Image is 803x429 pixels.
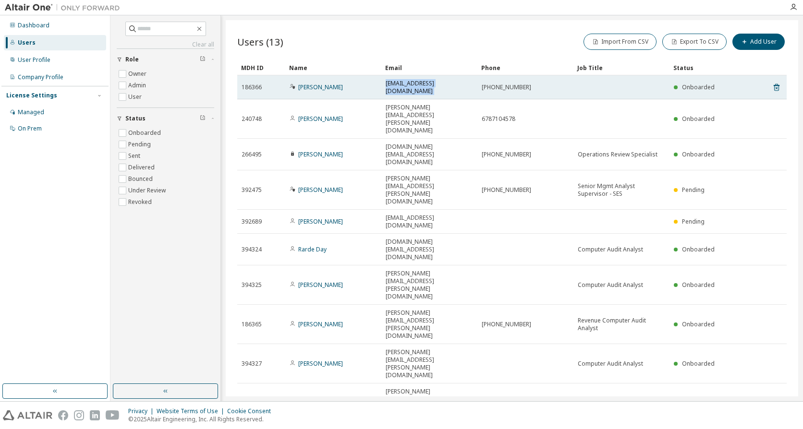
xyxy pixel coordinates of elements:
[298,359,343,368] a: [PERSON_NAME]
[298,150,343,158] a: [PERSON_NAME]
[117,108,214,129] button: Status
[578,151,657,158] span: Operations Review Specialist
[578,281,643,289] span: Computer Audit Analyst
[578,246,643,253] span: Computer Audit Analyst
[386,80,473,95] span: [EMAIL_ADDRESS][DOMAIN_NAME]
[117,49,214,70] button: Role
[128,185,168,196] label: Under Review
[18,125,42,132] div: On Prem
[386,175,473,205] span: [PERSON_NAME][EMAIL_ADDRESS][PERSON_NAME][DOMAIN_NAME]
[128,80,148,91] label: Admin
[673,60,737,75] div: Status
[386,104,473,134] span: [PERSON_NAME][EMAIL_ADDRESS][PERSON_NAME][DOMAIN_NAME]
[128,162,157,173] label: Delivered
[128,139,153,150] label: Pending
[128,150,142,162] label: Sent
[386,143,473,166] span: [DOMAIN_NAME][EMAIL_ADDRESS][DOMAIN_NAME]
[242,83,262,91] span: 186366
[18,56,50,64] div: User Profile
[117,41,214,48] a: Clear all
[682,217,705,226] span: Pending
[386,309,473,340] span: [PERSON_NAME][EMAIL_ADDRESS][PERSON_NAME][DOMAIN_NAME]
[732,34,785,50] button: Add User
[3,410,52,420] img: altair_logo.svg
[5,3,125,12] img: Altair One
[6,92,57,99] div: License Settings
[289,60,377,75] div: Name
[386,388,473,418] span: [PERSON_NAME][EMAIL_ADDRESS][PERSON_NAME][DOMAIN_NAME]
[128,127,163,139] label: Onboarded
[482,83,531,91] span: [PHONE_NUMBER]
[481,60,570,75] div: Phone
[662,34,727,50] button: Export To CSV
[18,22,49,29] div: Dashboard
[682,359,715,368] span: Onboarded
[298,217,343,226] a: [PERSON_NAME]
[242,186,262,194] span: 392475
[682,281,715,289] span: Onboarded
[298,281,343,289] a: [PERSON_NAME]
[242,151,262,158] span: 266495
[242,218,262,226] span: 392689
[241,60,281,75] div: MDH ID
[157,407,227,415] div: Website Terms of Use
[482,321,531,328] span: [PHONE_NUMBER]
[128,68,148,80] label: Owner
[578,360,643,368] span: Computer Audit Analyst
[242,321,262,328] span: 186365
[298,320,343,328] a: [PERSON_NAME]
[298,186,343,194] a: [PERSON_NAME]
[18,39,36,47] div: Users
[682,186,705,194] span: Pending
[200,56,206,63] span: Clear filter
[298,245,327,253] a: Rarde Day
[125,115,146,122] span: Status
[682,245,715,253] span: Onboarded
[90,410,100,420] img: linkedin.svg
[386,348,473,379] span: [PERSON_NAME][EMAIL_ADDRESS][PERSON_NAME][DOMAIN_NAME]
[18,73,63,81] div: Company Profile
[128,407,157,415] div: Privacy
[242,246,262,253] span: 394324
[74,410,84,420] img: instagram.svg
[682,150,715,158] span: Onboarded
[237,35,283,48] span: Users (13)
[128,91,144,103] label: User
[298,115,343,123] a: [PERSON_NAME]
[58,410,68,420] img: facebook.svg
[482,186,531,194] span: [PHONE_NUMBER]
[242,281,262,289] span: 394325
[578,182,665,198] span: Senior Mgmt Analyst Supervisor - SES
[682,115,715,123] span: Onboarded
[125,56,139,63] span: Role
[584,34,657,50] button: Import From CSV
[18,108,44,116] div: Managed
[386,270,473,300] span: [PERSON_NAME][EMAIL_ADDRESS][PERSON_NAME][DOMAIN_NAME]
[386,214,473,229] span: [EMAIL_ADDRESS][DOMAIN_NAME]
[106,410,120,420] img: youtube.svg
[385,60,474,75] div: Email
[682,83,715,91] span: Onboarded
[578,317,665,332] span: Revenue Computer Audit Analyst
[227,407,277,415] div: Cookie Consent
[128,173,155,185] label: Bounced
[200,115,206,122] span: Clear filter
[577,60,666,75] div: Job Title
[128,415,277,423] p: © 2025 Altair Engineering, Inc. All Rights Reserved.
[242,360,262,368] span: 394327
[242,115,262,123] span: 240748
[298,83,343,91] a: [PERSON_NAME]
[482,151,531,158] span: [PHONE_NUMBER]
[128,196,154,208] label: Revoked
[682,320,715,328] span: Onboarded
[482,115,515,123] span: 6787104578
[386,238,473,261] span: [DOMAIN_NAME][EMAIL_ADDRESS][DOMAIN_NAME]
